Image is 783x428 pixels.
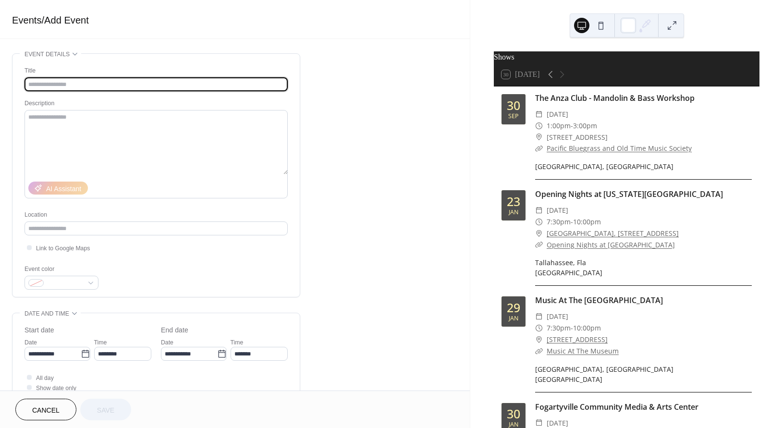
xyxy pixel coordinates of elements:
[547,120,571,132] span: 1:00pm
[94,338,107,348] span: Time
[15,399,76,420] button: Cancel
[36,244,90,254] span: Link to Google Maps
[161,325,188,335] div: End date
[24,325,54,335] div: Start date
[547,205,568,216] span: [DATE]
[535,189,723,199] a: Opening Nights at [US_STATE][GEOGRAPHIC_DATA]
[535,295,663,306] a: Music At The [GEOGRAPHIC_DATA]
[547,334,608,345] a: [STREET_ADDRESS]
[535,345,543,357] div: ​
[24,264,97,274] div: Event color
[508,113,519,120] div: Sep
[535,322,543,334] div: ​
[547,346,619,355] a: Music At The Museum
[547,228,679,239] a: [GEOGRAPHIC_DATA], [STREET_ADDRESS]
[571,120,573,132] span: -
[161,338,173,348] span: Date
[12,15,41,25] a: Events
[535,257,752,278] div: Tallahassee, Fla [GEOGRAPHIC_DATA]
[535,120,543,132] div: ​
[547,109,568,120] span: [DATE]
[24,338,37,348] span: Date
[507,99,520,111] div: 30
[507,302,520,314] div: 29
[535,93,695,103] a: The Anza Club - Mandolin & Bass Workshop
[535,109,543,120] div: ​
[24,98,286,109] div: Description
[36,373,54,383] span: All day
[231,338,244,348] span: Time
[509,316,518,322] div: Jan
[535,161,752,171] div: [GEOGRAPHIC_DATA], [GEOGRAPHIC_DATA]
[571,216,573,228] span: -
[573,322,601,334] span: 10:00pm
[535,364,752,384] div: [GEOGRAPHIC_DATA], [GEOGRAPHIC_DATA] [GEOGRAPHIC_DATA]
[571,322,573,334] span: -
[24,49,70,60] span: Event details
[547,311,568,322] span: [DATE]
[535,143,543,154] div: ​
[535,205,543,216] div: ​
[41,15,88,25] span: / Add Event
[507,196,520,208] div: 23
[494,51,759,63] div: Shows
[535,334,543,345] div: ​
[573,216,601,228] span: 10:00pm
[507,408,520,420] div: 30
[509,422,518,428] div: Jan
[573,120,597,132] span: 3:00pm
[24,309,69,319] span: Date and time
[535,228,543,239] div: ​
[509,209,518,216] div: Jan
[535,311,543,322] div: ​
[535,239,543,251] div: ​
[535,216,543,228] div: ​
[36,383,76,393] span: Show date only
[547,144,692,153] a: Pacific Bluegrass and Old Time Music Society
[24,210,286,220] div: Location
[535,132,543,143] div: ​
[547,216,571,228] span: 7:30pm
[24,66,286,76] div: Title
[547,322,571,334] span: 7:30pm
[547,132,608,143] span: [STREET_ADDRESS]
[547,240,675,249] a: Opening Nights at [GEOGRAPHIC_DATA]
[32,405,60,416] span: Cancel
[535,402,698,412] a: Fogartyville Community Media & Arts Center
